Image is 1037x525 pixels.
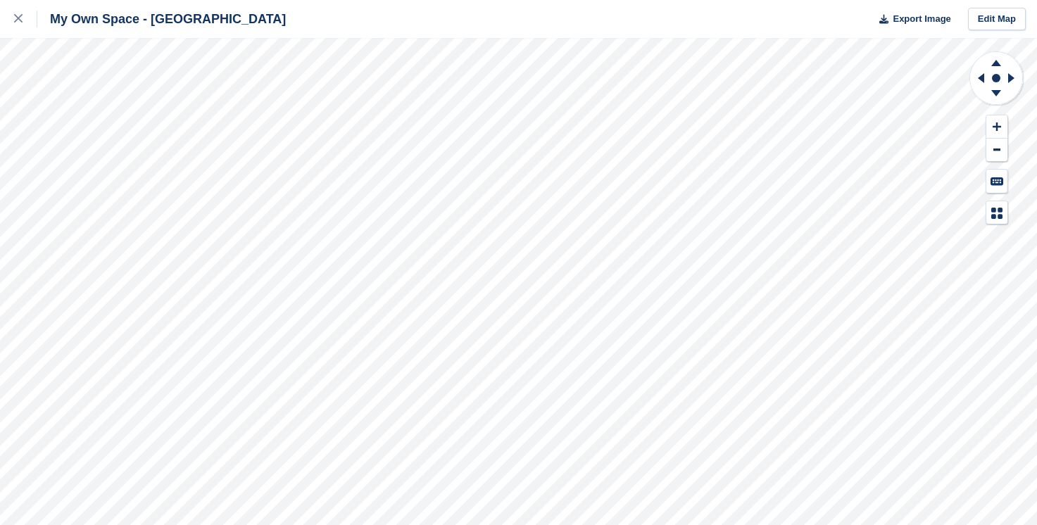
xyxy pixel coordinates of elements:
[986,201,1007,224] button: Map Legend
[986,115,1007,139] button: Zoom In
[968,8,1026,31] a: Edit Map
[37,11,286,27] div: My Own Space - [GEOGRAPHIC_DATA]
[986,170,1007,193] button: Keyboard Shortcuts
[893,12,950,26] span: Export Image
[871,8,951,31] button: Export Image
[986,139,1007,162] button: Zoom Out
